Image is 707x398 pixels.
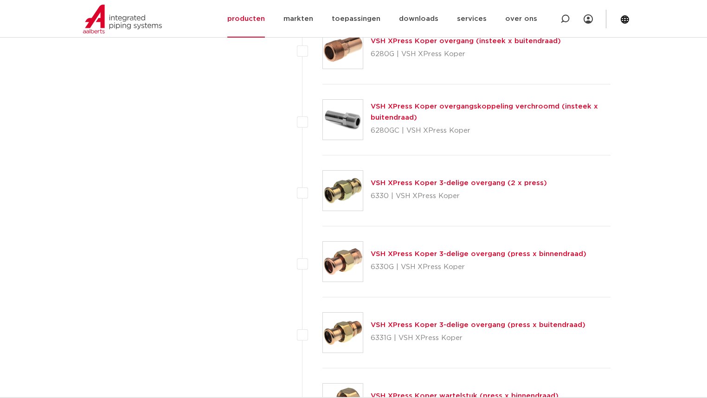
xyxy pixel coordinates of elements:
a: VSH XPress Koper overgang (insteek x buitendraad) [371,38,561,45]
img: Thumbnail for VSH XPress Koper overgang (insteek x buitendraad) [323,29,363,69]
a: VSH XPress Koper 3-delige overgang (press x binnendraad) [371,250,586,257]
a: VSH XPress Koper overgangskoppeling verchroomd (insteek x buitendraad) [371,103,598,121]
p: 6280G | VSH XPress Koper [371,47,561,62]
p: 6330G | VSH XPress Koper [371,260,586,275]
p: 6280GC | VSH XPress Koper [371,123,611,138]
img: Thumbnail for VSH XPress Koper overgangskoppeling verchroomd (insteek x buitendraad) [323,100,363,140]
a: VSH XPress Koper 3-delige overgang (2 x press) [371,180,547,186]
img: Thumbnail for VSH XPress Koper 3-delige overgang (press x binnendraad) [323,242,363,282]
img: Thumbnail for VSH XPress Koper 3-delige overgang (press x buitendraad) [323,313,363,353]
p: 6330 | VSH XPress Koper [371,189,547,204]
p: 6331G | VSH XPress Koper [371,331,585,346]
a: VSH XPress Koper 3-delige overgang (press x buitendraad) [371,321,585,328]
img: Thumbnail for VSH XPress Koper 3-delige overgang (2 x press) [323,171,363,211]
